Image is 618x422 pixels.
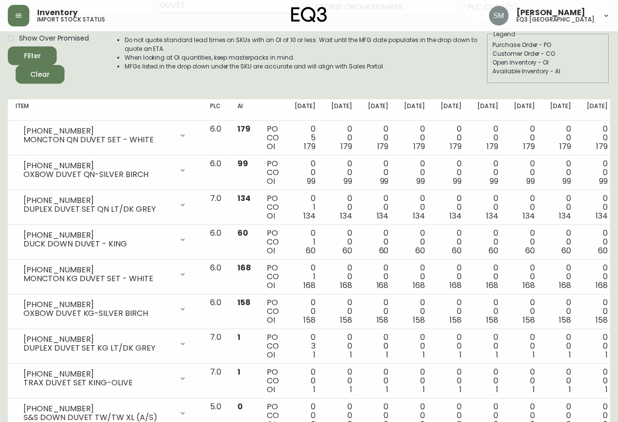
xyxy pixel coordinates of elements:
span: 179 [559,141,571,152]
div: 0 0 [368,194,389,221]
th: [DATE] [542,99,579,121]
th: Item [8,99,202,121]
div: 0 0 [441,159,462,186]
div: 0 0 [477,125,498,151]
div: 0 0 [550,368,571,394]
span: 1 [496,349,498,360]
div: OXBOW DUVET KG-SILVER BIRCH [23,309,173,318]
div: 0 0 [404,333,425,359]
span: 158 [413,314,425,326]
span: 99 [453,176,462,187]
span: 99 [307,176,316,187]
div: MONCTON QN DUVET SET - WHITE [23,135,173,144]
div: 0 0 [404,229,425,255]
span: OI [267,245,275,256]
span: 158 [596,314,608,326]
span: 60 [342,245,352,256]
td: 6.0 [202,260,230,294]
div: 0 0 [550,264,571,290]
div: [PHONE_NUMBER]MONCTON KG DUVET SET - WHITE [16,264,194,285]
span: 99 [416,176,425,187]
div: 0 0 [331,159,352,186]
span: 60 [379,245,389,256]
div: [PHONE_NUMBER] [23,161,173,170]
span: 0 [237,401,243,412]
span: 1 [569,349,571,360]
div: [PHONE_NUMBER] [23,266,173,274]
span: OI [267,349,275,360]
span: 179 [413,141,425,152]
div: Customer Order - CO [492,49,604,58]
div: 0 0 [368,333,389,359]
div: 0 0 [514,264,535,290]
td: 7.0 [202,364,230,399]
span: 168 [449,280,462,291]
li: When looking at OI quantities, keep masterpacks in mind. [125,53,486,62]
span: 1 [569,384,571,395]
span: 1 [237,366,240,378]
span: 99 [343,176,352,187]
div: 0 0 [441,194,462,221]
div: [PHONE_NUMBER] [23,370,173,378]
span: 1 [496,384,498,395]
span: 99 [562,176,571,187]
div: [PHONE_NUMBER]OXBOW DUVET KG-SILVER BIRCH [16,298,194,320]
th: [DATE] [579,99,616,121]
div: Purchase Order - PO [492,41,604,49]
div: 0 0 [587,264,608,290]
span: 1 [605,384,608,395]
li: MFGs listed in the drop down under the SKU are accurate and will align with Sales Portal. [125,62,486,71]
div: 0 0 [368,298,389,325]
div: 0 0 [331,264,352,290]
div: 0 0 [514,368,535,394]
span: 60 [415,245,425,256]
span: 134 [303,210,316,222]
th: [DATE] [396,99,433,121]
th: [DATE] [469,99,506,121]
div: [PHONE_NUMBER] [23,231,173,240]
div: 0 0 [331,368,352,394]
img: logo [291,7,327,22]
div: MONCTON KG DUVET SET - WHITE [23,274,173,283]
div: 0 0 [404,159,425,186]
div: [PHONE_NUMBER]DUPLEX DUVET SET KG LT/DK GREY [16,333,194,355]
div: 0 0 [441,264,462,290]
span: 134 [237,193,251,204]
div: 0 0 [587,229,608,255]
div: 0 0 [441,229,462,255]
span: 158 [486,314,498,326]
div: S&S DOWN DUVET TW/TW XL (A/S) [23,413,173,422]
span: 179 [523,141,535,152]
span: 134 [413,210,425,222]
span: 134 [523,210,535,222]
span: OI [267,280,275,291]
div: 0 0 [587,333,608,359]
th: PLC [202,99,230,121]
td: 6.0 [202,294,230,329]
div: DUPLEX DUVET SET KG LT/DK GREY [23,344,173,353]
div: PO CO [267,298,279,325]
span: 134 [596,210,608,222]
span: Inventory [37,9,78,17]
span: 1 [459,349,462,360]
span: Show Over Promised [19,33,89,44]
span: 60 [525,245,535,256]
div: 0 1 [295,264,316,290]
td: 7.0 [202,329,230,364]
span: 1 [459,384,462,395]
span: 1 [350,349,352,360]
div: 0 0 [477,333,498,359]
span: 179 [237,123,251,134]
span: 60 [306,245,316,256]
span: OI [267,141,275,152]
div: PO CO [267,264,279,290]
span: 1 [533,349,535,360]
td: 7.0 [202,190,230,225]
span: 158 [340,314,352,326]
div: PO CO [267,368,279,394]
span: 168 [303,280,316,291]
span: 158 [377,314,389,326]
div: [PHONE_NUMBER] [23,300,173,309]
span: 60 [598,245,608,256]
span: 1 [533,384,535,395]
